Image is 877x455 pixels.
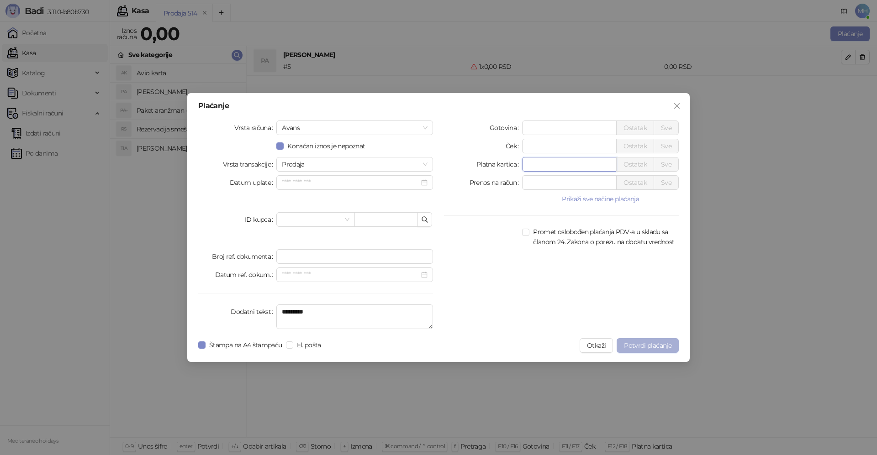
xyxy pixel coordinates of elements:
label: Dodatni tekst [231,304,276,319]
label: Gotovina [490,120,522,135]
button: Close [670,99,684,113]
label: Datum ref. dokum. [215,267,277,282]
button: Potvrdi plaćanje [617,338,679,353]
button: Ostatak [616,139,654,153]
span: close [673,102,681,110]
span: Zatvori [670,102,684,110]
div: Plaćanje [198,102,679,110]
span: Avans [282,121,428,135]
span: El. pošta [293,340,325,350]
label: ID kupca [245,212,276,227]
button: Ostatak [616,175,654,190]
button: Sve [654,157,679,172]
button: Sve [654,139,679,153]
span: Štampa na A4 štampaču [206,340,286,350]
span: Promet oslobođen plaćanja PDV-a u skladu sa članom 24. Zakona o porezu na dodatu vrednost [529,227,679,247]
label: Prenos na račun [470,175,523,190]
button: Otkaži [580,338,613,353]
button: Ostatak [616,157,654,172]
input: Broj ref. dokumenta [276,249,433,264]
input: Datum ref. dokum. [282,270,419,280]
label: Platna kartica [476,157,522,172]
label: Vrsta računa [234,120,277,135]
span: Konačan iznos je nepoznat [284,141,369,151]
button: Prikaži sve načine plaćanja [522,194,679,204]
input: Datum uplate [282,178,419,188]
label: Vrsta transakcije [223,157,277,172]
label: Broj ref. dokumenta [212,249,276,264]
label: Ček [506,139,522,153]
button: Sve [654,120,679,135]
span: Potvrdi plaćanje [624,341,671,350]
span: Prodaja [282,157,428,171]
button: Sve [654,175,679,190]
button: Ostatak [616,120,654,135]
textarea: Dodatni tekst [276,304,433,329]
label: Datum uplate [230,175,277,190]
